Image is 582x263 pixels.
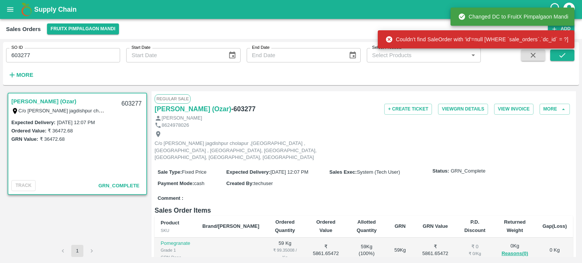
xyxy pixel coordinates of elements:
label: Comment : [158,195,183,202]
a: Supply Chain [34,4,549,15]
span: Fixed Price [182,169,207,175]
label: ₹ 36472.68 [40,136,65,142]
label: Status: [432,168,449,175]
label: Expected Delivery : [11,120,55,125]
button: Open [468,50,478,60]
input: Start Date [126,48,222,62]
input: Select Products [369,50,466,60]
label: GRN Value: [11,136,38,142]
button: View Invoice [494,104,533,115]
a: [PERSON_NAME] (Ozar) [155,104,231,114]
div: Couldn't find SaleOrder with 'id'=null [WHERE `sale_orders`.`dc_id` = ?] [385,33,568,46]
b: Brand/[PERSON_NAME] [202,223,259,229]
span: techuser [254,181,273,186]
b: Returned Weight [504,219,526,233]
button: open drawer [2,1,19,18]
b: Allotted Quantity [357,219,377,233]
strong: More [16,72,33,78]
span: cash [194,181,204,186]
p: Pomegranate [161,240,190,247]
input: End Date [247,48,343,62]
span: System (Tech User) [357,169,400,175]
button: Select DC [47,23,119,34]
label: Select Products [372,45,402,51]
h6: Sales Order Items [155,205,573,216]
label: Payment Mode : [158,181,194,186]
button: ViewGRN Details [438,104,488,115]
b: Supply Chain [34,6,77,13]
label: End Date [252,45,269,51]
div: 603277 [117,95,146,113]
button: + Create Ticket [384,104,432,115]
div: ₹ 0 / Kg [463,250,487,257]
button: Choose date [346,48,360,62]
b: Ordered Quantity [275,219,295,233]
label: C/o [PERSON_NAME] jagdishpur cholapur ,[GEOGRAPHIC_DATA] ,[GEOGRAPHIC_DATA] , [GEOGRAPHIC_DATA], ... [19,107,492,114]
div: 59 Kg ( 100 %) [353,243,380,257]
b: Gap(Loss) [543,223,567,229]
div: customer-support [549,3,562,16]
label: Ordered Value: [11,128,46,134]
button: Reasons(0) [499,249,530,258]
label: ₹ 36472.68 [48,128,73,134]
label: Start Date [131,45,150,51]
button: More [6,68,35,81]
p: C/o [PERSON_NAME] jagdishpur cholapur ,[GEOGRAPHIC_DATA] ,[GEOGRAPHIC_DATA] , [GEOGRAPHIC_DATA], ... [155,140,325,161]
label: Expected Delivery : [226,169,270,175]
span: Regular Sale [155,94,191,103]
div: ₹ 99.35008 / Kg [271,247,299,261]
p: [PERSON_NAME] [162,115,202,122]
p: 8624978026 [162,122,189,129]
span: [DATE] 12:07 PM [271,169,308,175]
b: GRN [394,223,405,229]
label: Sales Exec : [329,169,357,175]
button: Choose date [225,48,239,62]
b: GRN Value [423,223,448,229]
div: Sales Orders [6,24,41,34]
div: Grade 1 [161,247,190,254]
div: ₹ 0 [463,243,487,251]
input: Enter SO ID [6,48,120,62]
a: [PERSON_NAME] (Ozar) [11,96,77,106]
div: account of current user [562,2,576,17]
label: Created By : [226,181,254,186]
button: page 1 [71,245,83,257]
label: Sale Type : [158,169,182,175]
div: 0 Kg [499,243,530,258]
label: [DATE] 12:07 PM [57,120,95,125]
h6: - 603277 [231,104,255,114]
label: SO ID [11,45,23,51]
div: 59 Kg [392,247,408,254]
b: Ordered Value [316,219,336,233]
span: GRN_Complete [451,168,485,175]
div: SKU [161,227,190,234]
div: GRN Done [161,254,190,261]
nav: pagination navigation [56,245,99,257]
span: GRN_Complete [99,183,139,188]
div: Changed DC to FruitX Pimpalgaon Mandi [458,10,568,23]
b: P.D. Discount [464,219,485,233]
img: logo [19,2,34,17]
button: More [540,104,570,115]
b: Product [161,220,179,226]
